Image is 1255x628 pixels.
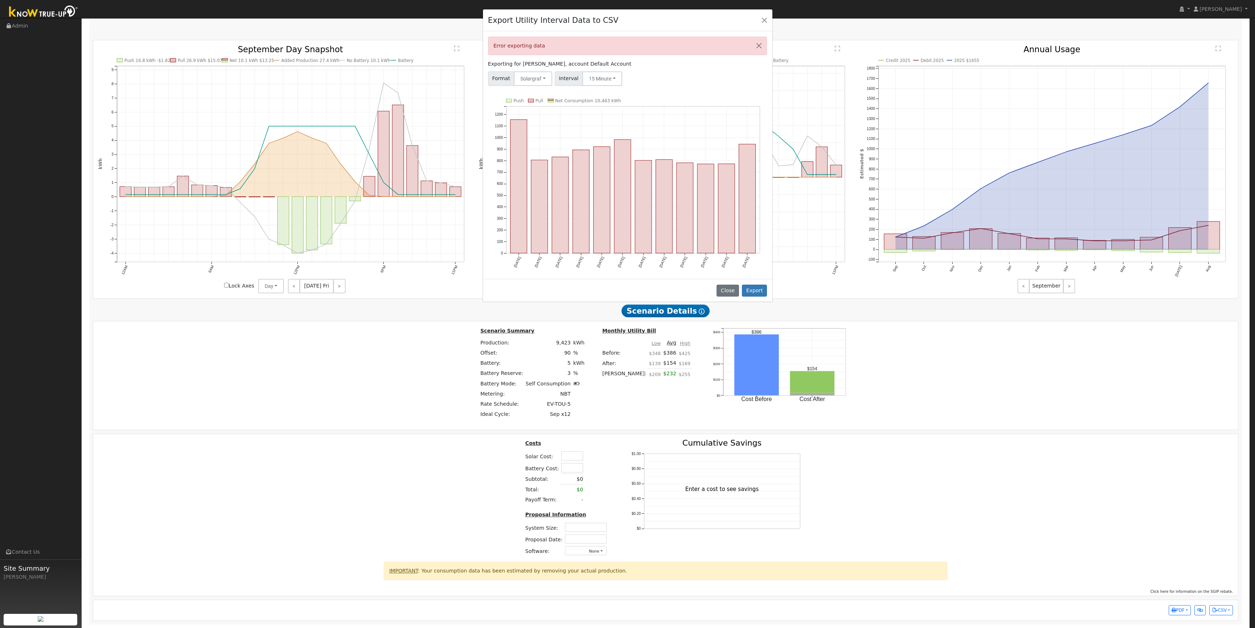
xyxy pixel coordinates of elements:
[717,285,739,297] button: Close
[697,164,714,253] rect: onclick=""
[535,98,543,103] text: Pull
[488,37,767,55] div: Error exporting data
[497,216,503,220] text: 300
[555,98,621,103] text: Net Consumption 10,463 kWh
[495,124,503,128] text: 1100
[638,256,646,268] text: [DATE]
[497,228,503,232] text: 200
[513,98,524,103] text: Push
[656,160,673,253] rect: onclick=""
[555,71,583,86] span: Interval
[718,164,735,253] rect: onclick=""
[497,159,503,163] text: 800
[635,160,652,253] rect: onclick=""
[575,256,584,268] text: [DATE]
[739,144,756,253] rect: onclick=""
[614,140,631,253] rect: onclick=""
[488,71,515,86] span: Format
[488,60,631,68] label: Exporting for [PERSON_NAME], account Default Account
[596,256,604,268] text: [DATE]
[573,150,589,253] rect: onclick=""
[700,256,709,268] text: [DATE]
[742,256,750,268] text: [DATE]
[497,147,503,151] text: 900
[659,256,667,268] text: [DATE]
[552,157,569,253] rect: onclick=""
[497,240,503,244] text: 100
[677,163,693,253] rect: onclick=""
[497,194,503,198] text: 500
[582,71,622,86] button: 15 Minute
[742,285,767,297] button: Export
[617,256,625,268] text: [DATE]
[495,136,503,140] text: 1000
[534,256,542,268] text: [DATE]
[501,251,503,255] text: 0
[488,15,619,26] h4: Export Utility Interval Data to CSV
[721,256,729,268] text: [DATE]
[751,37,767,55] button: Close
[531,160,548,253] rect: onclick=""
[497,205,503,209] text: 400
[510,120,527,253] rect: onclick=""
[759,15,769,25] button: Close
[497,170,503,174] text: 700
[594,147,610,253] rect: onclick=""
[680,256,688,268] text: [DATE]
[495,112,503,116] text: 1200
[497,182,503,186] text: 600
[554,256,563,268] text: [DATE]
[513,256,521,268] text: [DATE]
[514,71,552,86] button: Solargraf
